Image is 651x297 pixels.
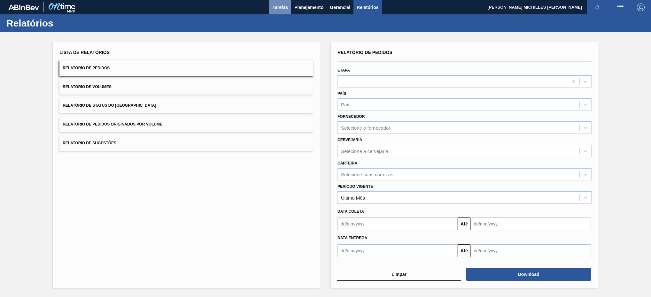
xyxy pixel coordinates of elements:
[59,117,314,132] button: Relatório de Pedidos Originados por Volume
[337,91,346,96] label: País
[59,79,314,95] button: Relatório de Volumes
[466,268,591,281] button: Download
[59,50,110,55] span: Lista de Relatórios
[337,114,365,119] label: Fornecedor
[63,85,111,89] span: Relatório de Volumes
[8,4,39,10] img: TNhmsLtSVTkK8tSr43FrP2fwEKptu5GPRR3wAAAABJRU5ErkJggg==
[6,19,120,27] h1: Relatórios
[59,135,314,151] button: Relatório de Sugestões
[337,68,350,72] label: Etapa
[337,184,373,189] label: Período Vigente
[63,141,116,145] span: Relatório de Sugestões
[458,244,470,257] button: Até
[63,103,156,108] span: Relatório de Status do [GEOGRAPHIC_DATA]
[59,98,314,113] button: Relatório de Status do [GEOGRAPHIC_DATA]
[63,66,110,70] span: Relatório de Pedidos
[63,122,162,126] span: Relatório de Pedidos Originados por Volume
[341,125,390,131] div: Selecione o fornecedor
[341,171,393,177] div: Selecione suas carteiras
[59,60,314,76] button: Relatório de Pedidos
[341,102,351,107] div: País
[337,138,362,142] label: Cervejaria
[341,195,365,200] div: Último Mês
[357,4,378,11] span: Relatórios
[337,161,357,165] label: Carteira
[337,268,461,281] button: Limpar
[341,148,388,154] div: Selecione a cervejaria
[337,236,367,240] span: Data entrega
[330,4,350,11] span: Gerencial
[587,3,608,12] button: Notificações
[272,4,288,11] span: Tarefas
[616,4,624,11] img: userActions
[470,217,591,230] input: dd/mm/yyyy
[637,4,645,11] img: Logout
[337,209,364,214] span: Data coleta
[337,244,458,257] input: dd/mm/yyyy
[337,50,392,55] span: Relatório de Pedidos
[458,217,470,230] button: Até
[337,217,458,230] input: dd/mm/yyyy
[294,4,323,11] span: Planejamento
[470,244,591,257] input: dd/mm/yyyy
